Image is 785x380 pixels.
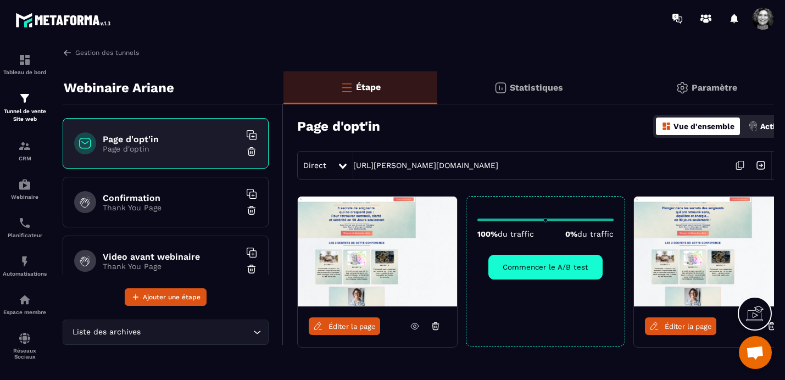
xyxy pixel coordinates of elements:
[143,292,201,303] span: Ajouter une étape
[565,230,614,238] p: 0%
[692,82,737,93] p: Paramètre
[3,155,47,161] p: CRM
[673,122,734,131] p: Vue d'ensemble
[748,121,758,131] img: actions.d6e523a2.png
[3,309,47,315] p: Espace membre
[18,139,31,153] img: formation
[665,322,712,331] span: Éditer la page
[739,336,772,369] div: Ouvrir le chat
[64,77,174,99] p: Webinaire Ariane
[18,332,31,345] img: social-network
[645,317,716,335] a: Éditer la page
[18,92,31,105] img: formation
[3,271,47,277] p: Automatisations
[103,193,240,203] h6: Confirmation
[3,45,47,83] a: formationformationTableau de bord
[18,216,31,230] img: scheduler
[3,69,47,75] p: Tableau de bord
[3,348,47,360] p: Réseaux Sociaux
[3,194,47,200] p: Webinaire
[246,205,257,216] img: trash
[103,262,240,271] p: Thank You Page
[246,146,257,157] img: trash
[18,178,31,191] img: automations
[488,255,603,280] button: Commencer le A/B test
[70,326,143,338] span: Liste des archives
[103,144,240,153] p: Page d'optin
[246,264,257,275] img: trash
[15,10,114,30] img: logo
[63,48,139,58] a: Gestion des tunnels
[3,170,47,208] a: automationsautomationsWebinaire
[661,121,671,131] img: dashboard-orange.40269519.svg
[3,83,47,131] a: formationformationTunnel de vente Site web
[494,81,507,94] img: stats.20deebd0.svg
[309,317,380,335] a: Éditer la page
[18,53,31,66] img: formation
[3,247,47,285] a: automationsautomationsAutomatisations
[103,134,240,144] h6: Page d'opt'in
[750,155,771,176] img: arrow-next.bcc2205e.svg
[298,197,457,306] img: image
[340,81,353,94] img: bars-o.4a397970.svg
[498,230,534,238] span: du traffic
[3,131,47,170] a: formationformationCRM
[297,119,380,134] h3: Page d'opt'in
[18,255,31,268] img: automations
[477,230,534,238] p: 100%
[303,161,326,170] span: Direct
[3,323,47,368] a: social-networksocial-networkRéseaux Sociaux
[3,285,47,323] a: automationsautomationsEspace membre
[3,208,47,247] a: schedulerschedulerPlanificateur
[103,203,240,212] p: Thank You Page
[125,288,207,306] button: Ajouter une étape
[63,48,73,58] img: arrow
[143,326,250,338] input: Search for option
[577,230,614,238] span: du traffic
[18,293,31,306] img: automations
[353,161,498,170] a: [URL][PERSON_NAME][DOMAIN_NAME]
[3,108,47,123] p: Tunnel de vente Site web
[510,82,563,93] p: Statistiques
[3,232,47,238] p: Planificateur
[103,252,240,262] h6: Video avant webinaire
[676,81,689,94] img: setting-gr.5f69749f.svg
[63,320,269,345] div: Search for option
[329,322,376,331] span: Éditer la page
[356,82,381,92] p: Étape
